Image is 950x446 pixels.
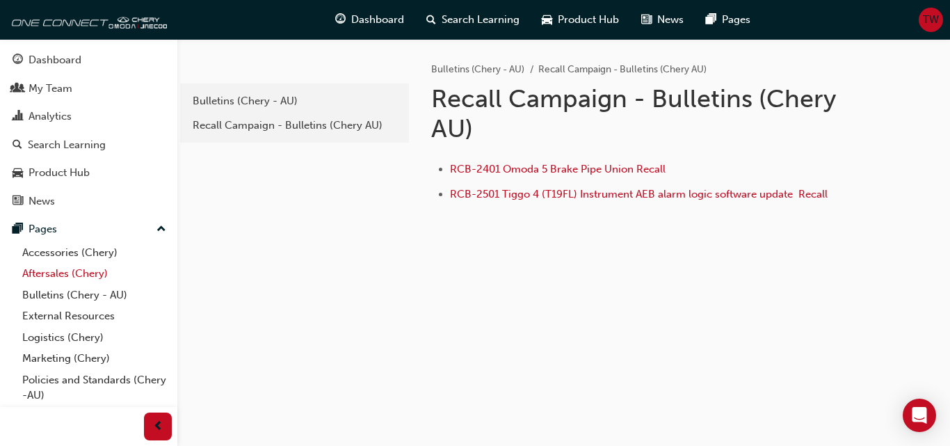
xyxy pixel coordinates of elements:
a: car-iconProduct Hub [531,6,630,34]
span: guage-icon [335,11,346,29]
div: Open Intercom Messenger [903,399,936,432]
a: Technical Hub Workshop information [17,406,172,443]
div: Recall Campaign - Bulletins (Chery AU) [193,118,396,134]
div: My Team [29,81,72,97]
a: Bulletins (Chery - AU) [186,89,403,113]
span: up-icon [156,221,166,239]
span: people-icon [13,83,23,95]
span: Dashboard [351,12,404,28]
a: Logistics (Chery) [17,327,172,349]
span: News [657,12,684,28]
span: car-icon [13,167,23,180]
a: My Team [6,76,172,102]
div: Bulletins (Chery - AU) [193,93,396,109]
a: Aftersales (Chery) [17,263,172,285]
a: guage-iconDashboard [324,6,415,34]
h1: Recall Campaign - Bulletins (Chery AU) [431,83,844,144]
a: pages-iconPages [695,6,762,34]
span: search-icon [13,139,22,152]
span: news-icon [13,196,23,208]
a: Product Hub [6,160,172,186]
span: pages-icon [13,223,23,236]
a: News [6,189,172,214]
a: Bulletins (Chery - AU) [17,285,172,306]
span: Pages [722,12,750,28]
a: Policies and Standards (Chery -AU) [17,369,172,406]
span: news-icon [641,11,652,29]
a: Analytics [6,104,172,129]
span: RCB-2501 Tiggo 4 (T19FL) Instrument AEB alarm logic software update ﻿ Recall [450,188,828,200]
a: Marketing (Chery) [17,348,172,369]
div: Analytics [29,109,72,125]
a: RCB-2401 Omoda 5 Brake Pipe Union Recall [450,163,666,175]
a: Search Learning [6,132,172,158]
div: News [29,193,55,209]
a: search-iconSearch Learning [415,6,531,34]
button: DashboardMy TeamAnalyticsSearch LearningProduct HubNews [6,45,172,216]
div: Pages [29,221,57,237]
a: RCB-2501 Tiggo 4 (T19FL) Instrument AEB alarm logic software update Recall [450,188,828,200]
span: Product Hub [558,12,619,28]
button: Pages [6,216,172,242]
span: car-icon [542,11,552,29]
a: External Resources [17,305,172,327]
span: chart-icon [13,111,23,123]
a: Bulletins (Chery - AU) [431,63,524,75]
span: pages-icon [706,11,716,29]
li: Recall Campaign - Bulletins (Chery AU) [538,62,707,78]
div: Product Hub [29,165,90,181]
span: prev-icon [153,418,163,436]
span: Search Learning [442,12,520,28]
a: Recall Campaign - Bulletins (Chery AU) [186,113,403,138]
span: TW [923,12,939,28]
div: Dashboard [29,52,81,68]
button: TW [919,8,943,32]
span: guage-icon [13,54,23,67]
a: Accessories (Chery) [17,242,172,264]
span: search-icon [426,11,436,29]
img: oneconnect [7,6,167,33]
a: Dashboard [6,47,172,73]
a: news-iconNews [630,6,695,34]
div: Search Learning [28,137,106,153]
